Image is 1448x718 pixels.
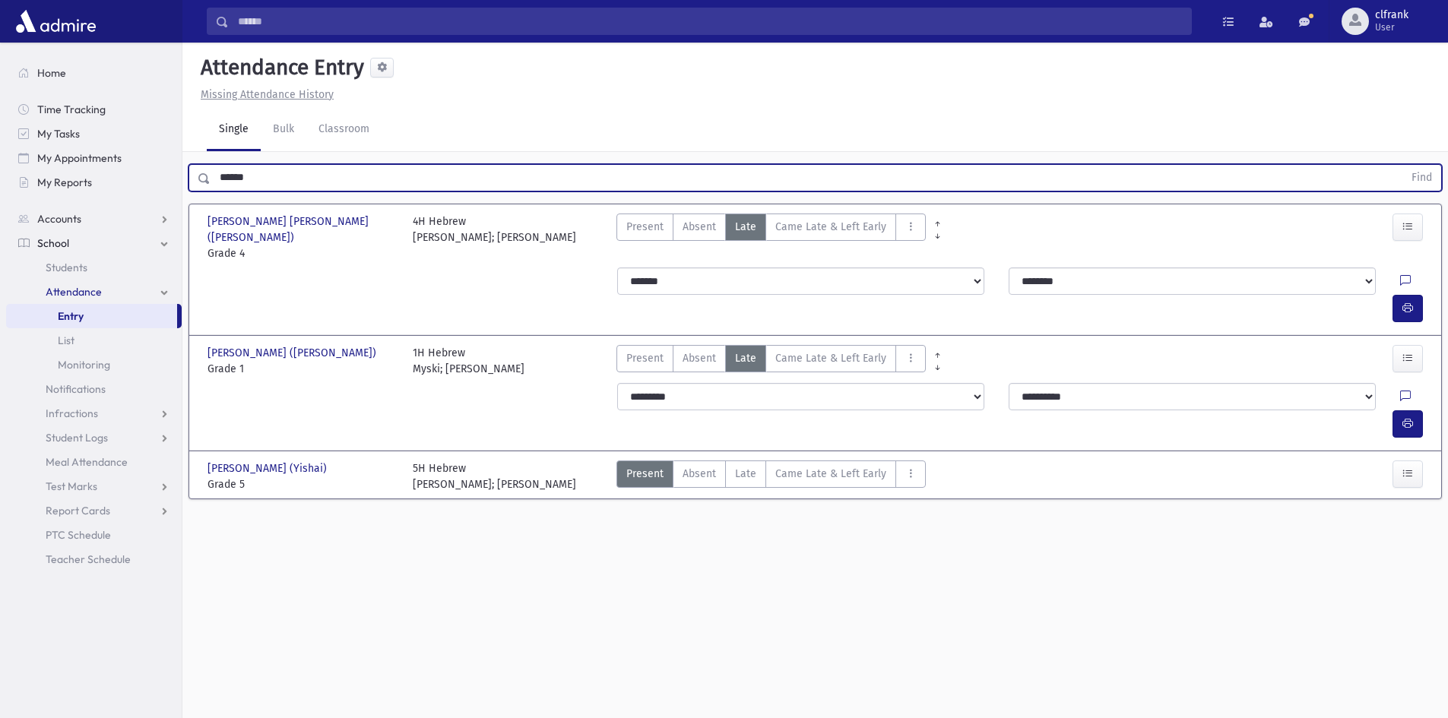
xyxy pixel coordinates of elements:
a: Teacher Schedule [6,547,182,571]
span: Meal Attendance [46,455,128,469]
a: Accounts [6,207,182,231]
a: Missing Attendance History [195,88,334,101]
a: Student Logs [6,425,182,450]
span: Came Late & Left Early [775,350,886,366]
span: My Appointments [37,151,122,165]
a: My Tasks [6,122,182,146]
span: [PERSON_NAME] (Yishai) [208,460,330,476]
span: Late [735,466,756,482]
a: Notifications [6,377,182,401]
span: Absent [683,219,716,235]
span: Absent [683,350,716,366]
div: 4H Hebrew [PERSON_NAME]; [PERSON_NAME] [413,214,576,261]
div: AttTypes [616,214,926,261]
a: Attendance [6,280,182,304]
a: Classroom [306,109,382,151]
a: Students [6,255,182,280]
span: Teacher Schedule [46,552,131,566]
a: List [6,328,182,353]
span: Monitoring [58,358,110,372]
a: Infractions [6,401,182,425]
a: School [6,231,182,255]
span: [PERSON_NAME] ([PERSON_NAME]) [208,345,379,361]
a: Monitoring [6,353,182,377]
a: PTC Schedule [6,523,182,547]
span: Grade 1 [208,361,398,377]
a: Time Tracking [6,97,182,122]
a: Test Marks [6,474,182,498]
span: My Tasks [37,127,80,141]
span: Attendance [46,285,102,299]
a: Meal Attendance [6,450,182,474]
span: Test Marks [46,479,97,493]
a: Bulk [261,109,306,151]
a: Report Cards [6,498,182,523]
span: Late [735,219,756,235]
span: clfrank [1375,9,1408,21]
span: Notifications [46,382,106,396]
span: My Reports [37,176,92,189]
span: Student Logs [46,431,108,444]
img: AdmirePro [12,6,100,36]
span: Time Tracking [37,103,106,116]
a: Entry [6,304,177,328]
span: User [1375,21,1408,33]
input: Search [229,8,1191,35]
span: Came Late & Left Early [775,466,886,482]
a: Home [6,61,182,85]
span: Present [626,219,664,235]
span: Home [37,66,66,80]
span: Late [735,350,756,366]
button: Find [1402,165,1441,191]
span: Came Late & Left Early [775,219,886,235]
span: [PERSON_NAME] [PERSON_NAME] ([PERSON_NAME]) [208,214,398,245]
span: School [37,236,69,250]
a: My Reports [6,170,182,195]
span: Present [626,466,664,482]
span: Report Cards [46,504,110,517]
span: List [58,334,74,347]
div: 1H Hebrew Myski; [PERSON_NAME] [413,345,524,377]
a: My Appointments [6,146,182,170]
a: Single [207,109,261,151]
span: PTC Schedule [46,528,111,542]
span: Present [626,350,664,366]
span: Students [46,261,87,274]
span: Entry [58,309,84,323]
span: Grade 4 [208,245,398,261]
div: AttTypes [616,345,926,377]
div: AttTypes [616,460,926,492]
div: 5H Hebrew [PERSON_NAME]; [PERSON_NAME] [413,460,576,492]
span: Grade 5 [208,476,398,492]
span: Absent [683,466,716,482]
h5: Attendance Entry [195,55,364,81]
span: Accounts [37,212,81,226]
u: Missing Attendance History [201,88,334,101]
span: Infractions [46,406,98,420]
